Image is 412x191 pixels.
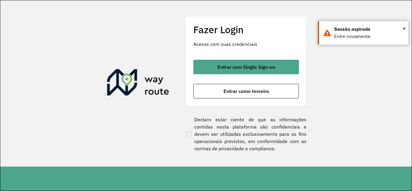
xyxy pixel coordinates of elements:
[223,89,269,94] span: Entrar como terceiro
[193,60,299,74] button: button
[334,26,404,33] div: Sessão expirada
[193,40,299,48] p: Acesse com suas credenciais
[107,69,169,98] img: Roteirizador AmbevTech
[186,116,306,152] label: Declaro estar ciente de que as informações contidas nesta plataforma são confidenciais e devem se...
[403,24,406,33] span: ×
[334,33,404,40] div: Entre novamente
[403,24,406,33] button: Close
[193,84,299,98] button: button
[217,65,275,69] span: Entrar com Single Sign-on
[193,24,299,35] h2: Fazer Login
